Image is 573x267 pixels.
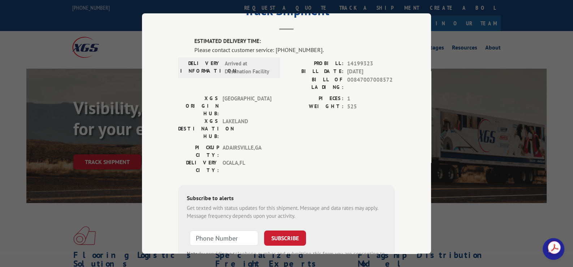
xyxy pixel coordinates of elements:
strong: Note: [187,250,199,257]
label: PROBILL: [286,60,344,68]
span: Arrived at Destination Facility [225,60,273,76]
input: Phone Number [190,231,258,246]
label: DELIVERY INFORMATION: [180,60,221,76]
label: XGS ORIGIN HUB: [178,95,219,117]
span: OCALA , FL [223,159,271,174]
button: SUBSCRIBE [264,231,306,246]
label: WEIGHT: [286,103,344,111]
div: Please contact customer service: [PHONE_NUMBER]. [194,46,395,54]
label: PIECES: [286,95,344,103]
label: BILL OF LADING: [286,76,344,91]
div: Open chat [543,238,564,260]
div: Subscribe to alerts [187,194,386,204]
span: 00847007008572 [347,76,395,91]
span: LAKELAND [223,117,271,140]
span: 525 [347,103,395,111]
label: XGS DESTINATION HUB: [178,117,219,140]
h2: Track Shipment [178,5,395,19]
label: PICKUP CITY: [178,144,219,159]
span: 1 [347,95,395,103]
label: BILL DATE: [286,68,344,76]
label: ESTIMATED DELIVERY TIME: [194,37,395,46]
span: 14199323 [347,60,395,68]
span: [DATE] [347,68,395,76]
span: ADAIRSVILLE , GA [223,144,271,159]
span: [GEOGRAPHIC_DATA] [223,95,271,117]
label: DELIVERY CITY: [178,159,219,174]
div: Get texted with status updates for this shipment. Message and data rates may apply. Message frequ... [187,204,386,220]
